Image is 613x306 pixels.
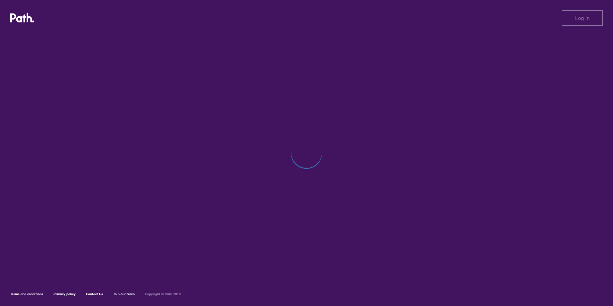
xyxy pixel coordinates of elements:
a: Join our team [113,292,135,296]
button: Log in [562,10,603,26]
a: Terms and conditions [10,292,43,296]
a: Contact Us [86,292,103,296]
a: Privacy policy [54,292,76,296]
span: Log in [575,15,590,21]
h6: Copyright © Path 2018 [145,292,181,296]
